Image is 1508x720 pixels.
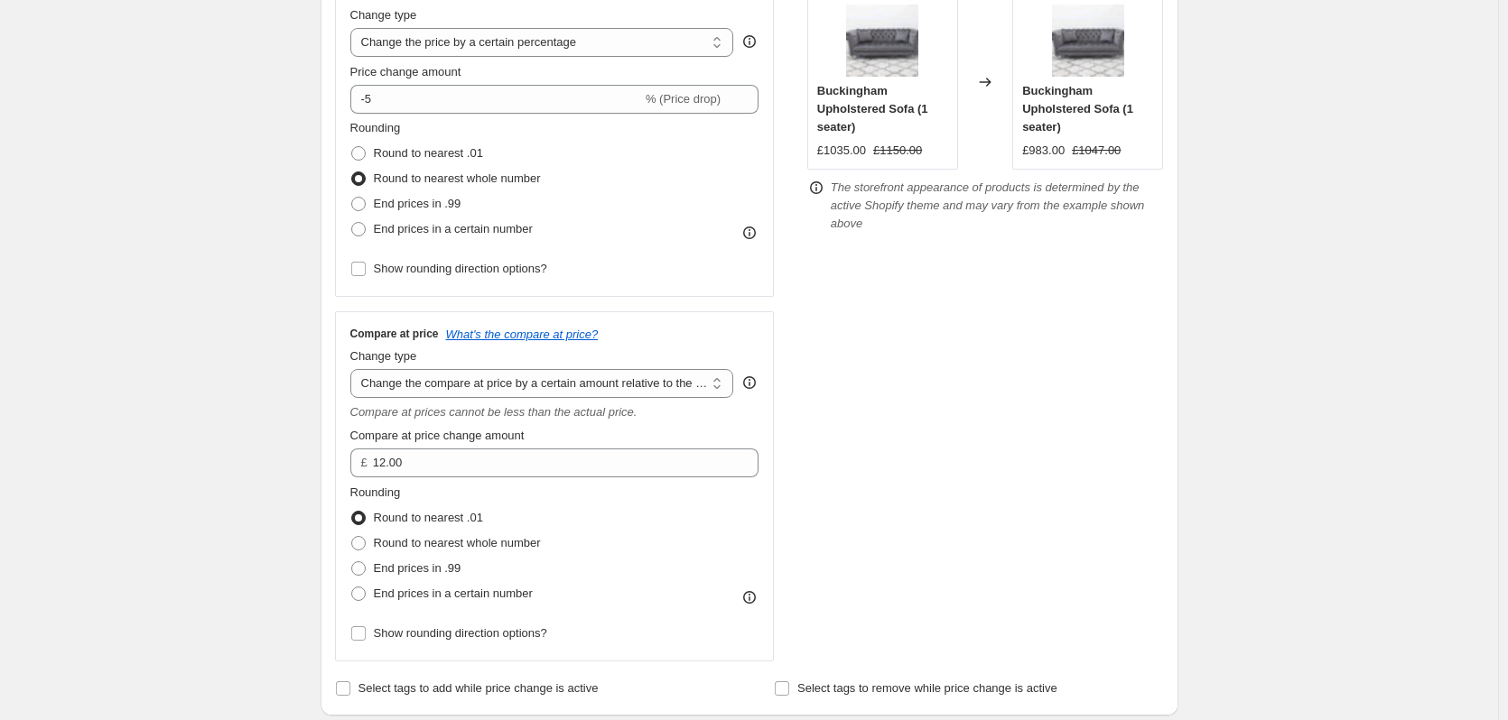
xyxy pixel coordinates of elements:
span: End prices in .99 [374,561,461,575]
span: Price change amount [350,65,461,78]
span: Round to nearest whole number [374,171,541,185]
span: Change type [350,349,417,363]
span: Change type [350,8,417,22]
i: The storefront appearance of products is determined by the active Shopify theme and may vary from... [831,180,1145,230]
span: Show rounding direction options? [374,262,547,275]
span: Select tags to remove while price change is active [797,681,1057,695]
span: Show rounding direction options? [374,626,547,640]
input: -15 [350,85,642,114]
span: Rounding [350,485,401,499]
span: Select tags to add while price change is active [358,681,599,695]
span: Rounding [350,121,401,134]
span: Round to nearest .01 [374,146,483,160]
i: Compare at prices cannot be less than the actual price. [350,405,638,419]
img: img_proxy_80x.jpg [846,5,918,77]
span: End prices in .99 [374,197,461,210]
span: % (Price drop) [646,92,721,106]
span: Buckingham Upholstered Sofa (1 seater) [1022,84,1133,134]
span: £ [361,456,368,469]
h3: Compare at price [350,327,439,341]
button: What's the compare at price? [446,328,599,341]
div: £983.00 [1022,142,1065,160]
strike: £1047.00 [1072,142,1121,160]
div: help [740,32,759,51]
strike: £1150.00 [873,142,922,160]
input: 12.00 [373,448,731,477]
div: £1035.00 [817,142,866,160]
span: Buckingham Upholstered Sofa (1 seater) [817,84,928,134]
span: Compare at price change amount [350,429,525,442]
span: Round to nearest whole number [374,536,541,549]
span: End prices in a certain number [374,586,533,600]
img: img_proxy_80x.jpg [1052,5,1124,77]
span: Round to nearest .01 [374,511,483,524]
span: End prices in a certain number [374,222,533,235]
div: help [740,374,759,392]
